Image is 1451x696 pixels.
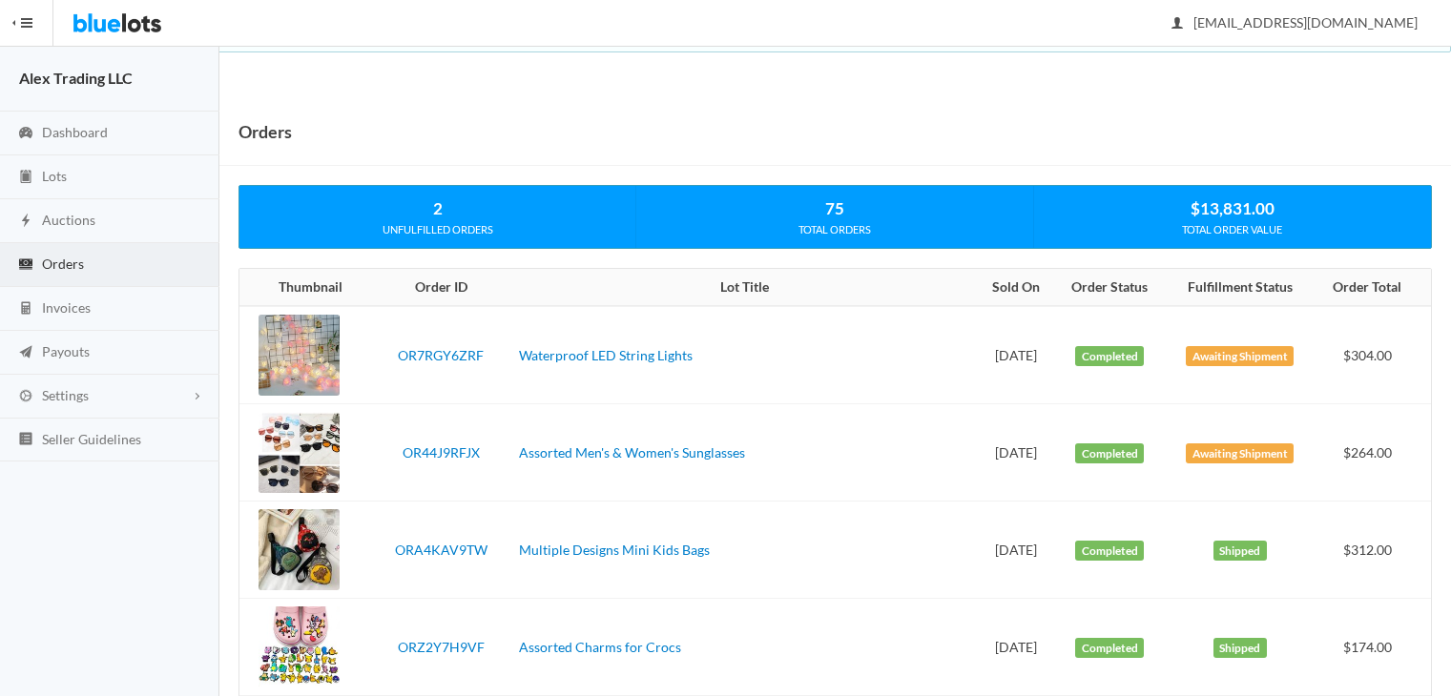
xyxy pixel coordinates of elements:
[519,444,745,461] a: Assorted Men's & Women's Sunglasses
[239,221,635,238] div: UNFULFILLED ORDERS
[1054,269,1166,307] th: Order Status
[16,125,35,143] ion-icon: speedometer
[42,124,108,140] span: Dashboard
[519,542,710,558] a: Multiple Designs Mini Kids Bags
[42,343,90,359] span: Payouts
[511,269,978,307] th: Lot Title
[977,404,1053,502] td: [DATE]
[398,347,484,363] a: OR7RGY6ZRF
[1315,599,1431,696] td: $174.00
[636,221,1032,238] div: TOTAL ORDERS
[1315,269,1431,307] th: Order Total
[977,599,1053,696] td: [DATE]
[42,431,141,447] span: Seller Guidelines
[42,299,91,316] span: Invoices
[238,117,292,146] h1: Orders
[19,69,133,87] strong: Alex Trading LLC
[16,169,35,187] ion-icon: clipboard
[1213,541,1267,562] label: Shipped
[370,269,510,307] th: Order ID
[1075,541,1144,562] label: Completed
[16,344,35,362] ion-icon: paper plane
[825,198,844,218] strong: 75
[16,388,35,406] ion-icon: cog
[1166,269,1316,307] th: Fulfillment Status
[1186,346,1294,367] label: Awaiting Shipment
[1315,306,1431,404] td: $304.00
[16,213,35,231] ion-icon: flash
[239,269,370,307] th: Thumbnail
[42,387,89,403] span: Settings
[1075,346,1144,367] label: Completed
[1075,443,1144,464] label: Completed
[16,300,35,318] ion-icon: calculator
[1034,221,1431,238] div: TOTAL ORDER VALUE
[977,269,1053,307] th: Sold On
[403,444,480,461] a: OR44J9RFJX
[42,168,67,184] span: Lots
[1191,198,1275,218] strong: $13,831.00
[1168,15,1187,33] ion-icon: person
[977,502,1053,599] td: [DATE]
[1172,14,1418,31] span: [EMAIL_ADDRESS][DOMAIN_NAME]
[16,431,35,449] ion-icon: list box
[1315,404,1431,502] td: $264.00
[398,639,485,655] a: ORZ2Y7H9VF
[395,542,487,558] a: ORA4KAV9TW
[42,212,95,228] span: Auctions
[977,306,1053,404] td: [DATE]
[16,256,35,275] ion-icon: cash
[1315,502,1431,599] td: $312.00
[519,639,681,655] a: Assorted Charms for Crocs
[1075,638,1144,659] label: Completed
[1186,443,1294,464] label: Awaiting Shipment
[42,256,84,272] span: Orders
[519,347,693,363] a: Waterproof LED String Lights
[1213,638,1267,659] label: Shipped
[433,198,443,218] strong: 2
